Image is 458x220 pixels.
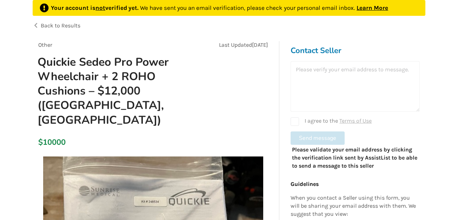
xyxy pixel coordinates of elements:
[38,41,52,48] span: Other
[292,146,419,170] p: Please validate your email address by clicking the verification link sent by AssistList to be abl...
[95,4,105,11] u: not
[41,22,80,29] span: Back to Results
[38,137,42,147] div: $10000
[51,4,140,11] b: Your account is verified yet.
[291,181,319,187] b: Guidelines
[32,55,198,127] h1: Quickie Sedeo Pro Power Wheelchair + 2 ROHO Cushions – $12,000 ([GEOGRAPHIC_DATA], [GEOGRAPHIC_DA...
[291,194,416,218] p: When you contact a Seller using this form, you will be sharing your email address with them. We s...
[357,4,388,11] a: Learn More
[291,46,420,56] h3: Contact Seller
[219,41,252,48] span: Last Updated
[252,41,268,48] span: [DATE]
[51,4,388,13] p: We have sent you an email verification, please check your personal email inbox.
